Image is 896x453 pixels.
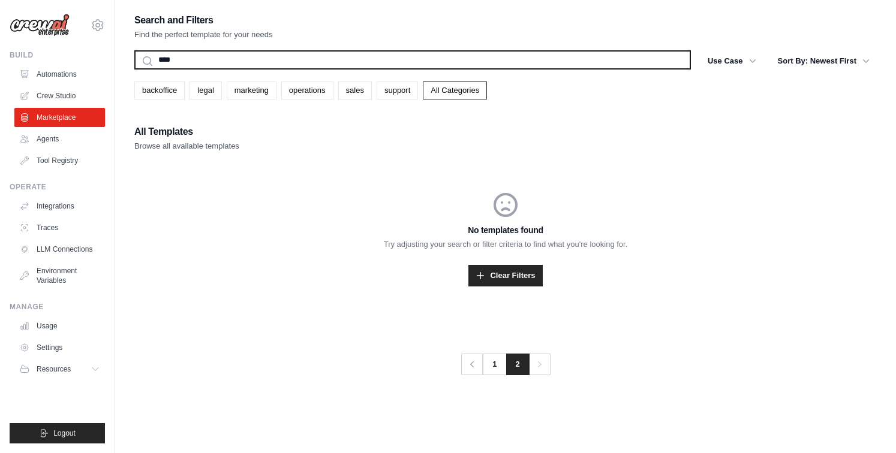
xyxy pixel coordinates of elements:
a: Usage [14,316,105,336]
h2: Search and Filters [134,12,273,29]
span: Logout [53,428,76,438]
p: Browse all available templates [134,140,239,152]
p: Find the perfect template for your needs [134,29,273,41]
span: 2 [506,354,530,375]
a: Traces [14,218,105,237]
a: Settings [14,338,105,357]
button: Resources [14,360,105,379]
a: Crew Studio [14,86,105,105]
a: LLM Connections [14,240,105,259]
a: 1 [482,354,506,375]
a: Automations [14,65,105,84]
a: legal [190,81,221,99]
a: operations [281,81,333,99]
a: Tool Registry [14,151,105,170]
a: marketing [227,81,276,99]
a: sales [338,81,372,99]
h3: No templates found [134,224,877,236]
img: Logo [10,14,70,37]
h2: All Templates [134,123,239,140]
button: Use Case [700,50,763,72]
a: Marketplace [14,108,105,127]
a: Integrations [14,197,105,216]
a: All Categories [423,81,487,99]
a: support [377,81,418,99]
div: Operate [10,182,105,192]
a: Clear Filters [468,265,542,286]
a: Agents [14,129,105,149]
a: Environment Variables [14,261,105,290]
button: Sort By: Newest First [771,50,877,72]
div: Manage [10,302,105,312]
a: backoffice [134,81,185,99]
nav: Pagination [461,354,550,375]
p: Try adjusting your search or filter criteria to find what you're looking for. [134,238,877,250]
div: Build [10,50,105,60]
button: Logout [10,423,105,443]
span: Resources [37,364,71,374]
